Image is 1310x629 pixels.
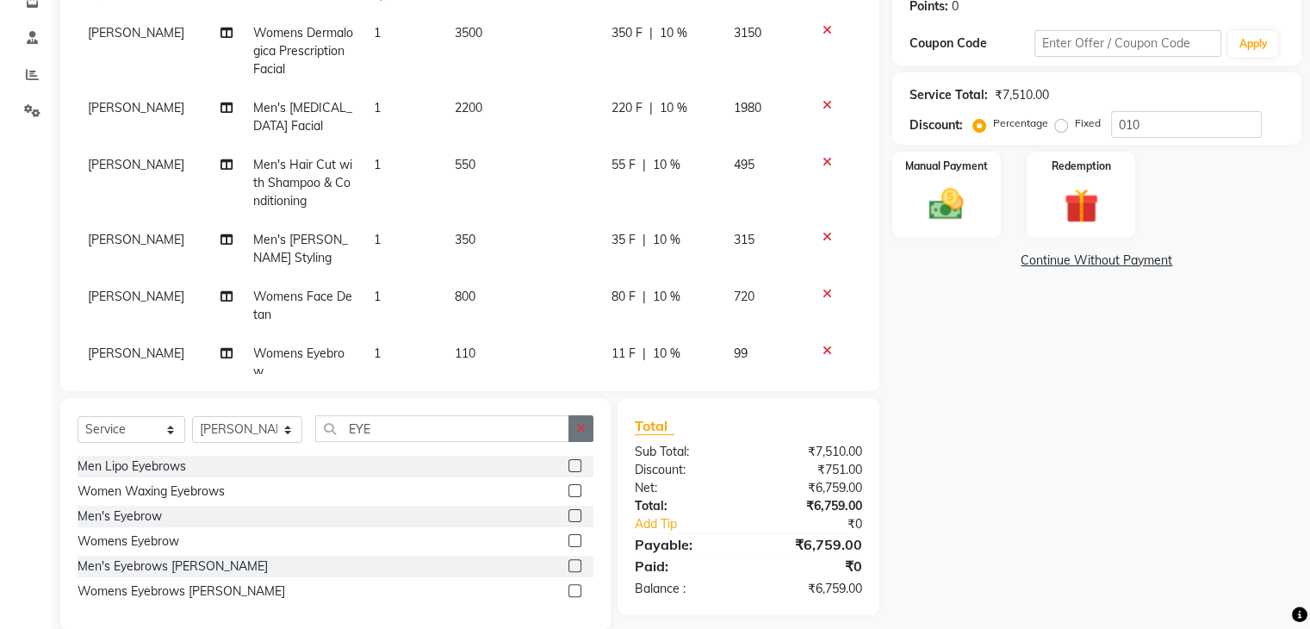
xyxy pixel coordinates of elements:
div: ₹6,759.00 [748,479,875,497]
span: 1 [374,289,381,304]
span: 80 F [612,288,636,306]
div: Men Lipo Eyebrows [78,458,186,476]
span: 10 % [660,24,687,42]
span: | [643,231,646,249]
div: Paid: [622,556,748,576]
span: | [649,99,653,117]
span: 55 F [612,156,636,174]
span: [PERSON_NAME] [88,157,184,172]
span: 350 [455,232,475,247]
span: 10 % [653,345,680,363]
span: 3500 [455,25,482,40]
div: Sub Total: [622,443,748,461]
img: _gift.svg [1053,184,1109,227]
span: 3150 [734,25,761,40]
span: Womens Dermalogica Prescription Facial [253,25,353,77]
div: Discount: [910,116,963,134]
span: [PERSON_NAME] [88,100,184,115]
span: 10 % [660,99,687,117]
label: Redemption [1052,159,1111,174]
div: Balance : [622,580,748,598]
div: Womens Eyebrows [PERSON_NAME] [78,582,285,601]
div: ₹0 [769,515,874,533]
label: Percentage [993,115,1048,131]
span: 2200 [455,100,482,115]
div: Women Waxing Eyebrows [78,483,225,501]
span: 1 [374,157,381,172]
span: Womens Face Detan [253,289,352,322]
span: Men's Hair Cut with Shampoo & Conditioning [253,157,352,209]
div: ₹6,759.00 [748,534,875,555]
span: 550 [455,157,475,172]
input: Enter Offer / Coupon Code [1034,30,1222,57]
span: [PERSON_NAME] [88,289,184,304]
span: 10 % [653,231,680,249]
span: [PERSON_NAME] [88,25,184,40]
span: 800 [455,289,475,304]
span: | [643,345,646,363]
span: | [649,24,653,42]
label: Manual Payment [905,159,988,174]
span: Total [635,417,674,435]
span: 220 F [612,99,643,117]
button: Apply [1228,31,1277,57]
div: ₹0 [748,556,875,576]
div: ₹6,759.00 [748,580,875,598]
div: ₹7,510.00 [748,443,875,461]
a: Add Tip [622,515,769,533]
span: 1 [374,232,381,247]
span: 110 [455,346,475,361]
span: 11 F [612,345,636,363]
span: [PERSON_NAME] [88,346,184,361]
label: Fixed [1075,115,1101,131]
span: Womens Eyebrow [253,346,345,379]
div: ₹751.00 [748,461,875,479]
span: Men's [PERSON_NAME] Styling [253,232,348,265]
span: 35 F [612,231,636,249]
span: 99 [734,346,748,361]
div: Payable: [622,534,748,555]
input: Search or Scan [315,415,568,442]
span: 495 [734,157,754,172]
span: 10 % [653,156,680,174]
span: 1 [374,25,381,40]
span: Men's [MEDICAL_DATA] Facial [253,100,352,134]
div: Net: [622,479,748,497]
span: 350 F [612,24,643,42]
div: Womens Eyebrow [78,532,179,551]
span: 10 % [653,288,680,306]
div: Men's Eyebrows [PERSON_NAME] [78,557,268,576]
img: _cash.svg [918,184,974,224]
span: | [643,156,646,174]
div: Total: [622,497,748,515]
a: Continue Without Payment [896,252,1298,270]
span: [PERSON_NAME] [88,232,184,247]
span: 315 [734,232,754,247]
div: Men's Eyebrow [78,508,162,526]
span: 720 [734,289,754,304]
div: ₹7,510.00 [995,86,1049,104]
div: Service Total: [910,86,988,104]
div: ₹6,759.00 [748,497,875,515]
span: | [643,288,646,306]
span: 1980 [734,100,761,115]
div: Discount: [622,461,748,479]
div: Coupon Code [910,34,1034,53]
span: 1 [374,100,381,115]
span: 1 [374,346,381,361]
